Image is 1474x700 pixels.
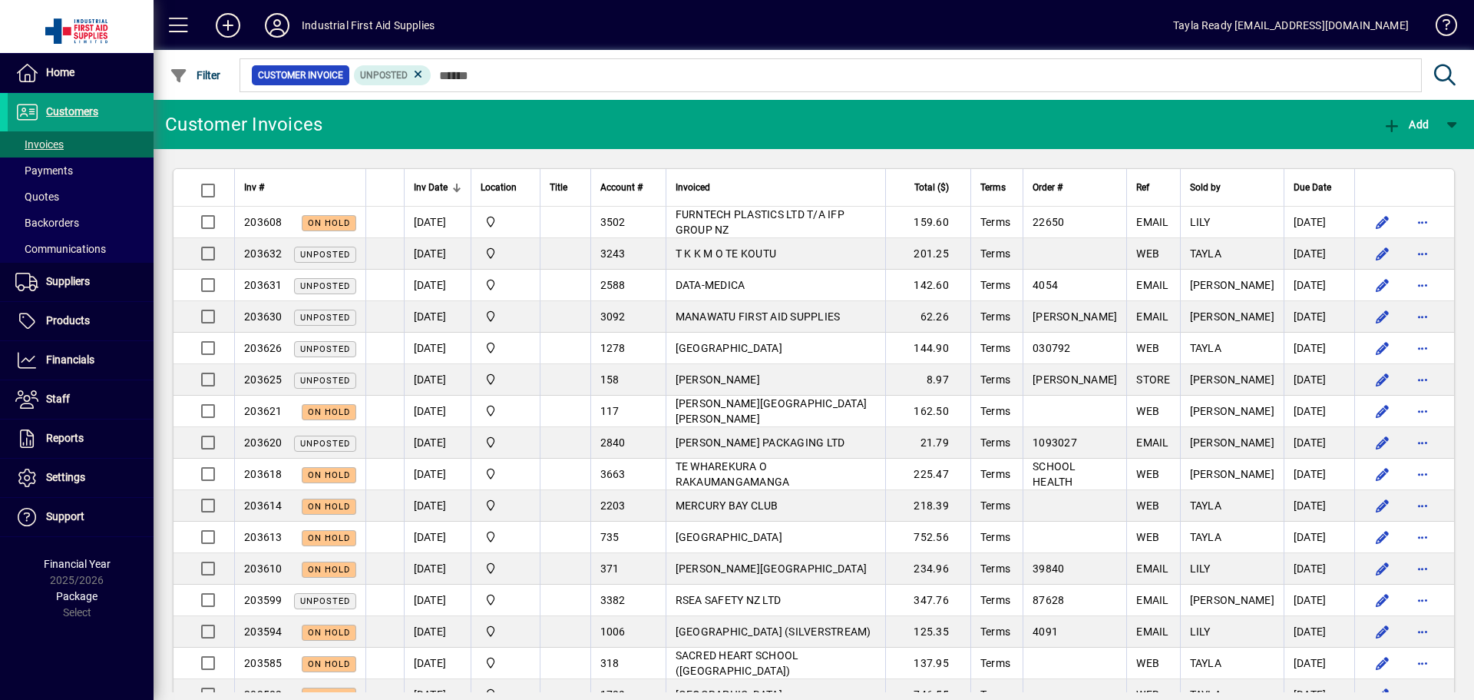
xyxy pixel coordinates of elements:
div: Inv # [244,179,356,196]
span: 735 [600,531,620,543]
span: INDUSTRIAL FIRST AID SUPPLIES LTD [481,434,530,451]
td: [DATE] [1284,585,1354,616]
td: [DATE] [1284,333,1354,364]
span: 203585 [244,657,283,669]
td: [DATE] [404,364,471,396]
span: [PERSON_NAME] [1033,310,1117,323]
td: [DATE] [404,616,471,648]
div: Industrial First Aid Supplies [302,13,435,38]
span: On hold [308,659,350,669]
span: Order # [1033,179,1063,196]
button: More options [1410,493,1435,518]
td: [DATE] [1284,396,1354,427]
span: Reports [46,432,84,444]
span: [GEOGRAPHIC_DATA] [676,531,782,543]
span: 203632 [244,247,283,260]
td: [DATE] [404,333,471,364]
button: More options [1410,462,1435,486]
a: Settings [8,459,154,497]
span: Products [46,314,90,327]
button: More options [1410,525,1435,549]
button: Edit [1370,304,1395,329]
td: [DATE] [1284,553,1354,585]
td: [DATE] [404,427,471,459]
span: TAYLA [1190,531,1221,543]
button: Edit [1370,588,1395,612]
span: INDUSTRIAL FIRST AID SUPPLIES LTD [481,560,530,577]
span: 1278 [600,342,626,354]
span: 2840 [600,436,626,449]
button: Filter [166,61,225,89]
td: [DATE] [404,490,471,522]
td: 142.60 [885,270,970,301]
button: More options [1410,619,1435,644]
a: Staff [8,380,154,419]
td: 137.95 [885,648,970,679]
span: Location [481,179,517,196]
button: More options [1410,367,1435,392]
td: [DATE] [1284,301,1354,333]
span: 3243 [600,247,626,260]
span: [PERSON_NAME] [1033,373,1117,386]
button: Edit [1370,462,1395,486]
td: 218.39 [885,490,970,522]
button: Edit [1370,556,1395,581]
span: 2203 [600,499,626,512]
span: EMAIL [1136,594,1168,606]
span: Backorders [15,217,79,229]
span: 4054 [1033,279,1058,291]
a: Quotes [8,184,154,210]
span: Customers [46,105,98,118]
span: [PERSON_NAME] [1190,310,1274,323]
td: [DATE] [404,301,471,333]
div: Invoiced [676,179,876,196]
button: Edit [1370,241,1395,266]
span: Quotes [15,191,59,203]
span: WEB [1136,657,1159,669]
span: 203631 [244,279,283,291]
span: 203618 [244,468,283,480]
span: 203613 [244,531,283,543]
span: On hold [308,565,350,575]
span: Terms [980,436,1010,449]
a: Financials [8,341,154,380]
td: 162.50 [885,396,970,427]
span: Total ($) [914,179,949,196]
button: Edit [1370,210,1395,234]
td: 8.97 [885,364,970,396]
span: Package [56,590,97,602]
span: 203621 [244,405,283,417]
td: [DATE] [1284,648,1354,679]
span: Terms [980,247,1010,260]
td: [DATE] [1284,364,1354,396]
span: EMAIL [1136,216,1168,228]
td: [DATE] [404,648,471,679]
span: Communications [15,243,106,255]
span: Unposted [300,596,350,606]
span: Inv # [244,179,264,196]
span: Title [550,179,567,196]
span: Unposted [300,313,350,323]
span: 3663 [600,468,626,480]
span: Payments [15,164,73,177]
span: Terms [980,468,1010,480]
span: Terms [980,373,1010,386]
span: [PERSON_NAME] [1190,373,1274,386]
div: Inv Date [414,179,461,196]
span: Terms [980,531,1010,543]
span: [PERSON_NAME] [676,373,760,386]
span: 203608 [244,216,283,228]
td: [DATE] [404,207,471,238]
td: 225.47 [885,459,970,490]
span: Terms [980,310,1010,323]
span: STORE [1136,373,1170,386]
div: Customer Invoices [165,112,322,137]
div: Due Date [1294,179,1345,196]
td: 159.60 [885,207,970,238]
span: INDUSTRIAL FIRST AID SUPPLIES LTD [481,371,530,388]
span: Customer Invoice [258,68,343,83]
span: [PERSON_NAME] [1190,279,1274,291]
span: FURNTECH PLASTICS LTD T/A IFP GROUP NZ [676,208,844,236]
span: 371 [600,562,620,575]
div: Title [550,179,581,196]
